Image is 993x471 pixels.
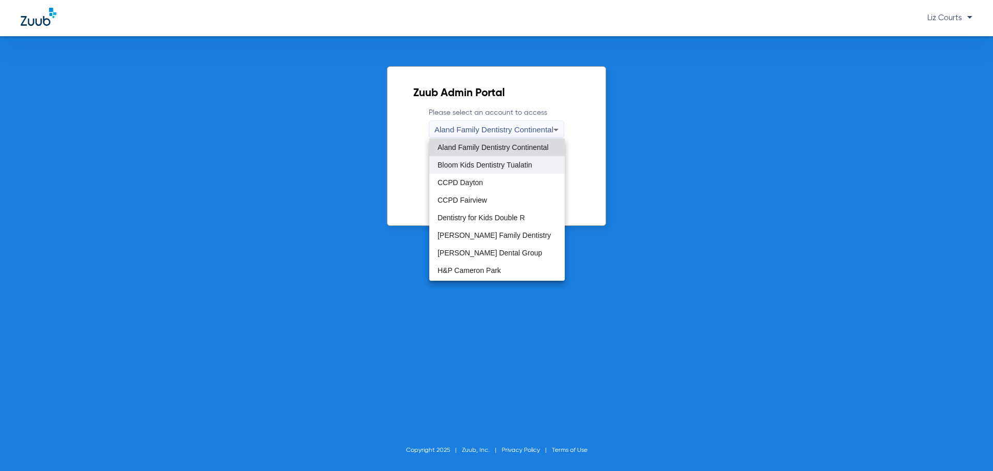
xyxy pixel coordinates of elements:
[438,161,532,169] span: Bloom Kids Dentistry Tualatin
[438,144,549,151] span: Aland Family Dentistry Continental
[438,232,551,239] span: [PERSON_NAME] Family Dentistry
[438,179,483,186] span: CCPD Dayton
[438,267,501,274] span: H&P Cameron Park
[438,214,525,221] span: Dentistry for Kids Double R
[438,196,487,204] span: CCPD Fairview
[438,249,542,256] span: [PERSON_NAME] Dental Group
